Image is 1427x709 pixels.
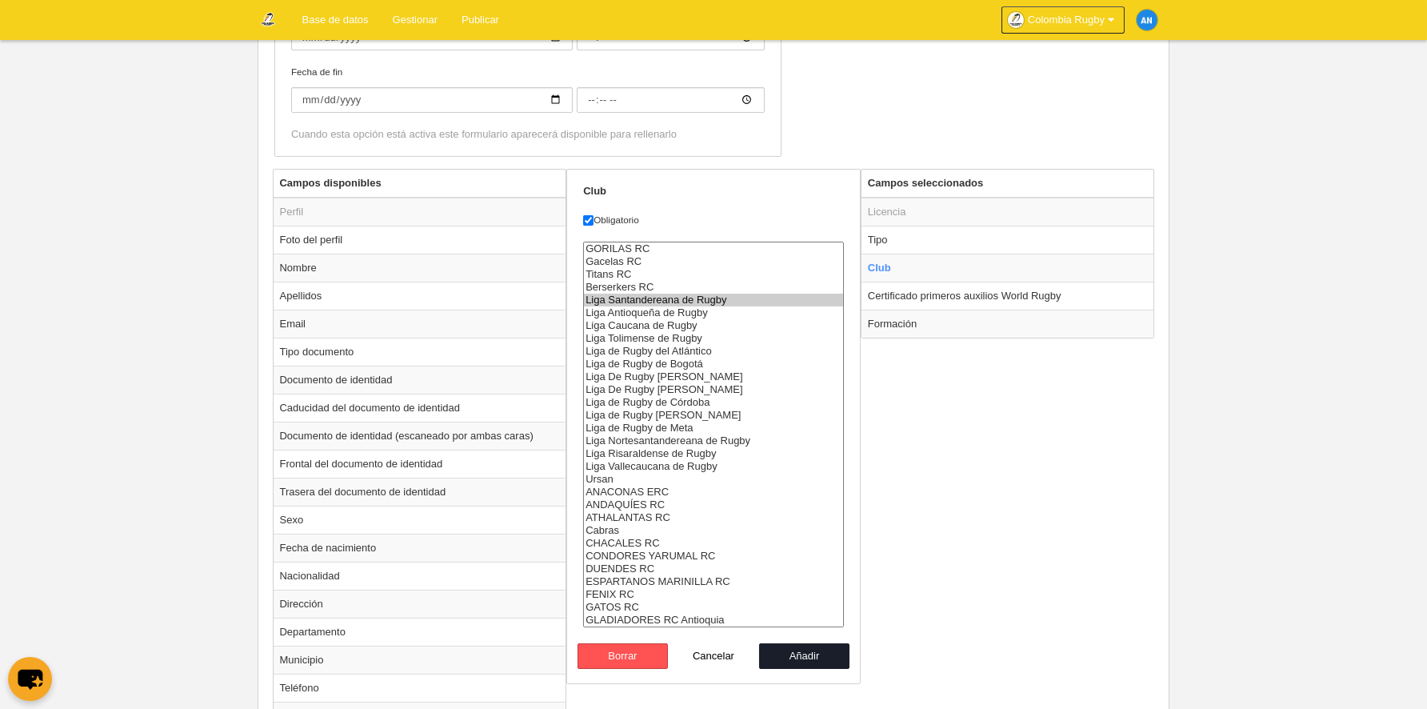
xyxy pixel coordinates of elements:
td: Sexo [274,506,566,534]
td: Formación [861,310,1154,338]
input: Obligatorio [583,215,594,226]
td: Foto del perfil [274,226,566,254]
option: GLADIADORES RC Antioquia [584,614,843,627]
option: Gacelas RC [584,255,843,268]
td: Fecha de nacimiento [274,534,566,562]
label: Obligatorio [583,213,844,227]
option: ANDAQUÍES RC [584,499,843,511]
button: Borrar [578,643,669,669]
td: Certificado primeros auxilios World Rugby [861,282,1154,310]
td: Club [861,254,1154,282]
td: Nombre [274,254,566,282]
option: Liga Risaraldense de Rugby [584,447,843,460]
td: Frontal del documento de identidad [274,450,566,478]
option: CONDORES YARUMAL RC [584,550,843,563]
td: Teléfono [274,674,566,702]
option: Liga de Rugby del Magdalena [584,409,843,422]
option: Liga de Rugby de Bogotá [584,358,843,371]
td: Apellidos [274,282,566,310]
div: Cuando esta opción está activa este formulario aparecerá disponible para rellenarlo [291,127,765,142]
td: Tipo documento [274,338,566,366]
img: c2l6ZT0zMHgzMCZmcz05JnRleHQ9QU4mYmc9MWU4OGU1.png [1137,10,1157,30]
option: Cabras [584,524,843,537]
option: ESPARTANOS MARINILLA RC [584,575,843,588]
option: Liga Caucana de Rugby [584,319,843,332]
option: Liga de Rugby de Córdoba [584,396,843,409]
option: DUENDES RC [584,563,843,575]
option: Liga Nortesantandereana de Rugby [584,435,843,447]
button: chat-button [8,657,52,701]
button: Cancelar [668,643,759,669]
option: GATOS RC [584,601,843,614]
td: Email [274,310,566,338]
img: Colombia Rugby [258,10,278,29]
button: Añadir [759,643,850,669]
option: ANACONAS ERC [584,486,843,499]
input: Fecha de fin [577,87,765,113]
option: CHACALES RC [584,537,843,550]
option: Liga Tolimense de Rugby [584,332,843,345]
span: Colombia Rugby [1028,12,1105,28]
option: Ursan [584,473,843,486]
td: Tipo [861,226,1154,254]
a: Colombia Rugby [1001,6,1125,34]
option: Berserkers RC [584,281,843,294]
strong: Club [583,185,606,197]
option: Liga De Rugby Del Cesar [584,383,843,396]
td: Licencia [861,198,1154,226]
td: Dirección [274,590,566,618]
option: Liga de Rugby del Atlántico [584,345,843,358]
option: Liga Antioqueña de Rugby [584,306,843,319]
td: Municipio [274,646,566,674]
option: ATHALANTAS RC [584,511,843,524]
img: Oanpu9v8aySI.30x30.jpg [1008,12,1024,28]
td: Trasera del documento de identidad [274,478,566,506]
td: Perfil [274,198,566,226]
option: Liga De Rugby De Bolivar [584,371,843,383]
option: FENIX RC [584,588,843,601]
option: Titans RC [584,268,843,281]
option: GORILAS RC [584,242,843,255]
td: Documento de identidad (escaneado por ambas caras) [274,422,566,450]
td: Caducidad del documento de identidad [274,394,566,422]
option: Liga Santandereana de Rugby [584,294,843,306]
th: Campos seleccionados [861,170,1154,198]
th: Campos disponibles [274,170,566,198]
input: Fecha de fin [291,87,573,113]
td: Departamento [274,618,566,646]
option: Liga de Rugby de Meta [584,422,843,435]
label: Fecha de fin [291,65,765,113]
option: Liga Vallecaucana de Rugby [584,460,843,473]
td: Documento de identidad [274,366,566,394]
td: Nacionalidad [274,562,566,590]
